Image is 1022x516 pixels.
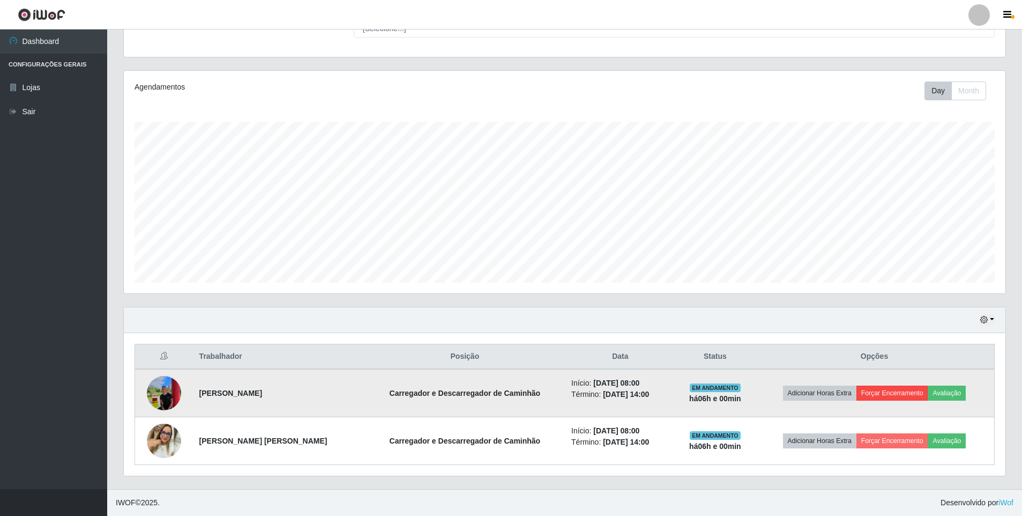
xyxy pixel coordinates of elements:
[783,386,856,401] button: Adicionar Horas Extra
[676,344,755,370] th: Status
[116,497,160,508] span: © 2025 .
[18,8,65,21] img: CoreUI Logo
[593,426,639,435] time: [DATE] 08:00
[755,344,995,370] th: Opções
[928,386,966,401] button: Avaliação
[365,344,565,370] th: Posição
[924,82,952,100] button: Day
[571,425,669,437] li: Início:
[199,389,262,397] strong: [PERSON_NAME]
[951,82,986,100] button: Month
[147,424,181,458] img: 1755998859963.jpeg
[199,437,327,445] strong: [PERSON_NAME] [PERSON_NAME]
[193,344,365,370] th: Trabalhador
[941,497,1013,508] span: Desenvolvido por
[998,498,1013,507] a: iWof
[565,344,676,370] th: Data
[135,82,483,93] div: Agendamentos
[856,433,928,448] button: Forçar Encerramento
[571,437,669,448] li: Término:
[783,433,856,448] button: Adicionar Horas Extra
[147,370,181,416] img: 1751250700019.jpeg
[571,389,669,400] li: Término:
[603,438,649,446] time: [DATE] 14:00
[390,389,541,397] strong: Carregador e Descarregador de Caminhão
[593,379,639,387] time: [DATE] 08:00
[856,386,928,401] button: Forçar Encerramento
[689,442,741,451] strong: há 06 h e 00 min
[690,384,741,392] span: EM ANDAMENTO
[390,437,541,445] strong: Carregador e Descarregador de Caminhão
[924,82,986,100] div: First group
[928,433,966,448] button: Avaliação
[924,82,995,100] div: Toolbar with button groups
[689,394,741,403] strong: há 06 h e 00 min
[690,431,741,440] span: EM ANDAMENTO
[571,378,669,389] li: Início:
[116,498,136,507] span: IWOF
[603,390,649,399] time: [DATE] 14:00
